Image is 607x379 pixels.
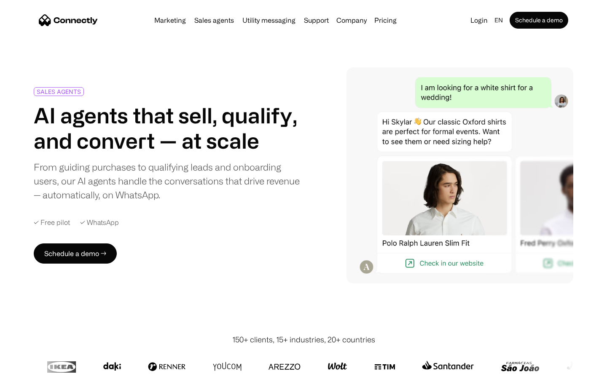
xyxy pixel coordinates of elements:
[371,17,400,24] a: Pricing
[191,17,237,24] a: Sales agents
[8,363,51,376] aside: Language selected: English
[34,243,117,264] a: Schedule a demo →
[510,12,568,29] a: Schedule a demo
[494,14,503,26] div: en
[301,17,332,24] a: Support
[34,103,300,153] h1: AI agents that sell, qualify, and convert — at scale
[239,17,299,24] a: Utility messaging
[336,14,367,26] div: Company
[37,88,81,95] div: SALES AGENTS
[467,14,491,26] a: Login
[232,334,375,345] div: 150+ clients, 15+ industries, 20+ countries
[151,17,189,24] a: Marketing
[80,219,119,227] div: ✓ WhatsApp
[17,364,51,376] ul: Language list
[34,219,70,227] div: ✓ Free pilot
[34,160,300,202] div: From guiding purchases to qualifying leads and onboarding users, our AI agents handle the convers...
